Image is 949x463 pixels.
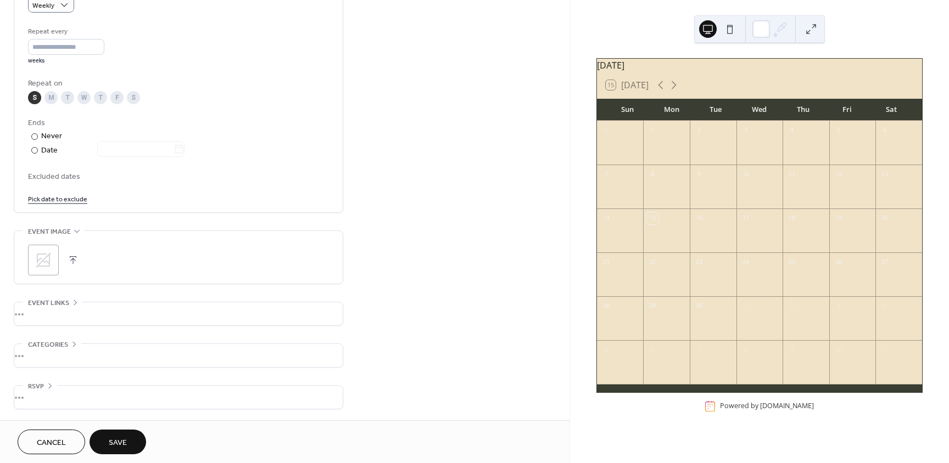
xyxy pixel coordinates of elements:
div: 10 [833,344,845,356]
div: 13 [879,168,891,180]
span: Event links [28,297,69,309]
div: 7 [693,344,705,356]
div: 14 [600,212,612,224]
div: 25 [786,256,798,268]
div: 4 [879,300,891,312]
div: Ends [28,117,327,129]
div: ••• [14,344,343,367]
div: 17 [740,212,752,224]
div: 10 [740,168,752,180]
div: Repeat on [28,78,327,89]
span: Categories [28,339,68,351]
div: 2 [693,125,705,137]
span: Event image [28,226,71,238]
div: Thu [781,99,825,121]
div: weeks [28,57,104,65]
div: 11 [786,168,798,180]
div: ••• [14,386,343,409]
div: 4 [786,125,798,137]
button: Cancel [18,430,85,454]
div: Powered by [720,401,814,410]
div: 5 [833,125,845,137]
span: Pick date to exclude [28,194,87,205]
div: W [77,91,91,104]
span: Cancel [37,437,66,449]
div: 3 [740,125,752,137]
div: 24 [740,256,752,268]
div: 5 [600,344,612,356]
div: Tue [694,99,738,121]
div: S [28,91,41,104]
div: Sat [869,99,913,121]
div: 3 [833,300,845,312]
div: ; [28,245,59,275]
div: Mon [650,99,694,121]
div: 23 [693,256,705,268]
div: S [127,91,140,104]
div: 28 [600,300,612,312]
button: Save [90,430,146,454]
div: 18 [786,212,798,224]
div: 8 [646,168,658,180]
span: Save [109,437,127,449]
div: Never [41,131,63,142]
div: F [110,91,124,104]
div: 9 [786,344,798,356]
div: T [61,91,74,104]
div: Sun [606,99,650,121]
div: 20 [879,212,891,224]
div: 6 [879,125,891,137]
div: 6 [646,344,658,356]
div: 1 [740,300,752,312]
div: 16 [693,212,705,224]
div: 26 [833,256,845,268]
div: 8 [740,344,752,356]
div: 22 [646,256,658,268]
div: 29 [646,300,658,312]
div: 30 [693,300,705,312]
div: Date [41,144,185,157]
div: 1 [646,125,658,137]
div: 15 [646,212,658,224]
div: 27 [879,256,891,268]
div: 31 [600,125,612,137]
div: Wed [738,99,781,121]
span: RSVP [28,381,44,392]
div: [DATE] [597,59,922,72]
div: 7 [600,168,612,180]
div: T [94,91,107,104]
a: [DOMAIN_NAME] [760,401,814,410]
div: Fri [825,99,869,121]
div: 21 [600,256,612,268]
div: 19 [833,212,845,224]
div: Repeat every [28,26,102,37]
div: M [44,91,58,104]
div: 9 [693,168,705,180]
span: Excluded dates [28,171,329,183]
div: 12 [833,168,845,180]
div: ••• [14,302,343,325]
div: 2 [786,300,798,312]
div: 11 [879,344,891,356]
